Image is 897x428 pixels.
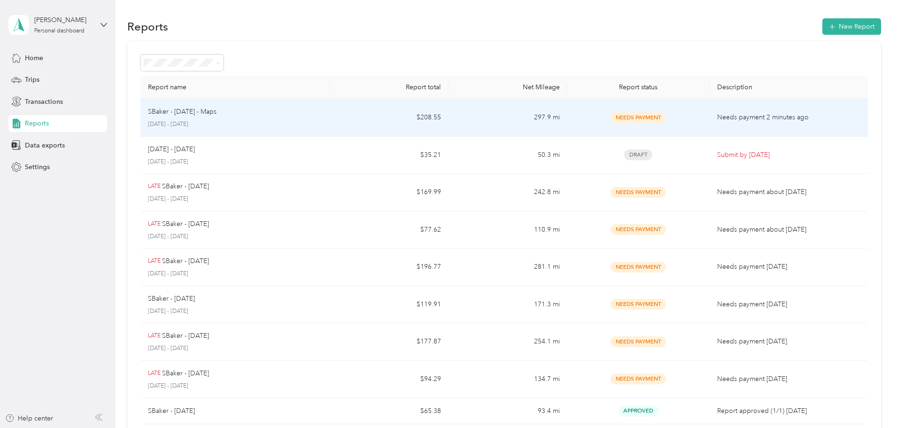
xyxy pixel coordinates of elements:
td: $169.99 [330,174,448,211]
td: $208.55 [330,99,448,137]
td: $65.38 [330,398,448,424]
span: Settings [25,162,50,172]
span: Needs Payment [611,262,666,272]
span: Needs Payment [611,112,666,123]
p: [DATE] - [DATE] [148,270,323,278]
td: 50.3 mi [448,137,567,174]
p: [DATE] - [DATE] [148,233,323,241]
button: New Report [822,18,881,35]
p: SBaker - [DATE] [162,256,209,266]
p: LATE [148,369,161,378]
p: SBaker - [DATE] - Maps [148,107,217,117]
p: Needs payment [DATE] [717,374,860,384]
button: Help center [5,413,53,423]
th: Report total [330,76,448,99]
td: 281.1 mi [448,249,567,286]
span: Approved [619,405,658,416]
th: Report name [140,76,330,99]
p: Submit by [DATE] [717,150,860,160]
p: LATE [148,257,161,265]
span: Needs Payment [611,299,666,310]
span: Needs Payment [611,224,666,235]
p: SBaker - [DATE] [162,181,209,192]
span: Needs Payment [611,374,666,384]
th: Net Mileage [448,76,567,99]
p: SBaker - [DATE] [162,331,209,341]
td: $94.29 [330,361,448,398]
span: Home [25,53,43,63]
td: 134.7 mi [448,361,567,398]
span: Reports [25,118,49,128]
span: Trips [25,75,39,85]
p: Needs payment about [DATE] [717,225,860,235]
div: Personal dashboard [34,28,85,34]
p: Needs payment [DATE] [717,262,860,272]
p: SBaker - [DATE] [148,294,195,304]
p: [DATE] - [DATE] [148,382,323,390]
p: SBaker - [DATE] [162,219,209,229]
td: 297.9 mi [448,99,567,137]
p: Needs payment about [DATE] [717,187,860,197]
p: SBaker - [DATE] [148,406,195,416]
p: Needs payment [DATE] [717,336,860,347]
p: [DATE] - [DATE] [148,307,323,316]
p: [DATE] - [DATE] [148,158,323,166]
td: 242.8 mi [448,174,567,211]
th: Description [710,76,868,99]
td: $177.87 [330,323,448,361]
p: LATE [148,220,161,228]
p: [DATE] - [DATE] [148,120,323,129]
td: $196.77 [330,249,448,286]
p: Needs payment [DATE] [717,299,860,310]
td: 93.4 mi [448,398,567,424]
h1: Reports [127,22,168,31]
p: Report approved (1/1) [DATE] [717,406,860,416]
p: Needs payment 2 minutes ago [717,112,860,123]
p: SBaker - [DATE] [162,368,209,379]
span: Transactions [25,97,63,107]
div: Report status [575,83,702,91]
td: 254.1 mi [448,323,567,361]
td: 171.3 mi [448,286,567,324]
span: Needs Payment [611,187,666,198]
p: [DATE] - [DATE] [148,195,323,203]
p: [DATE] - [DATE] [148,344,323,353]
span: Draft [624,149,652,160]
td: 110.9 mi [448,211,567,249]
td: $35.21 [330,137,448,174]
span: Data exports [25,140,65,150]
td: $77.62 [330,211,448,249]
iframe: Everlance-gr Chat Button Frame [844,375,897,428]
span: Needs Payment [611,336,666,347]
p: LATE [148,182,161,191]
p: LATE [148,332,161,340]
p: [DATE] - [DATE] [148,144,195,155]
td: $119.91 [330,286,448,324]
div: [PERSON_NAME] [34,15,93,25]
